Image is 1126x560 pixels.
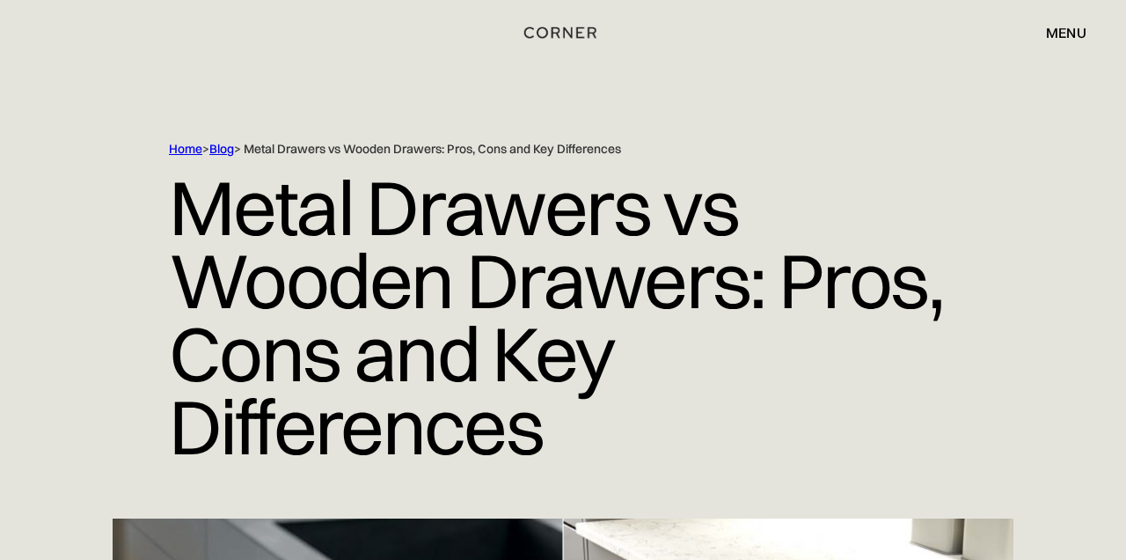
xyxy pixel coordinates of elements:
[209,141,234,157] a: Blog
[169,141,202,157] a: Home
[521,21,604,44] a: home
[1046,26,1086,40] div: menu
[169,141,957,158] div: > > Metal Drawers vs Wooden Drawers: Pros, Cons and Key Differences
[1028,18,1086,48] div: menu
[169,158,957,477] h1: Metal Drawers vs Wooden Drawers: Pros, Cons and Key Differences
